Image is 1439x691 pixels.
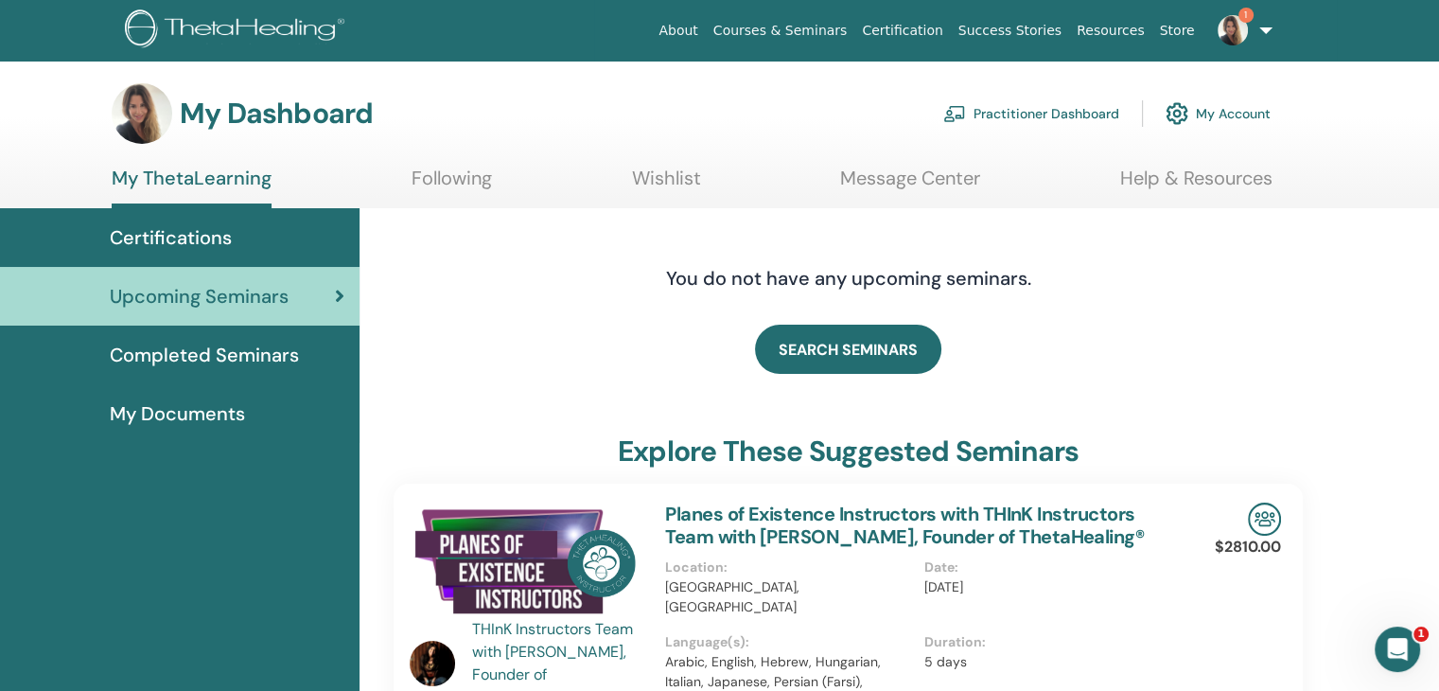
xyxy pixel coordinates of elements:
h3: My Dashboard [180,97,373,131]
a: Store [1152,13,1202,48]
span: 1 [1413,627,1429,642]
iframe: Intercom live chat [1375,627,1420,672]
h3: explore these suggested seminars [618,434,1079,469]
a: SEARCH SEMINARS [755,325,941,374]
p: 5 days [924,652,1171,672]
a: My ThetaLearning [112,167,272,208]
p: Location : [665,558,912,577]
a: Message Center [840,167,980,204]
img: default.jpg [410,641,455,686]
a: Resources [1069,13,1152,48]
p: [GEOGRAPHIC_DATA], [GEOGRAPHIC_DATA] [665,577,912,617]
img: default.jpg [112,83,172,144]
a: About [651,13,705,48]
a: Help & Resources [1120,167,1272,204]
img: cog.svg [1166,97,1188,130]
a: Planes of Existence Instructors with THInK Instructors Team with [PERSON_NAME], Founder of ThetaH... [665,502,1144,549]
img: default.jpg [1218,15,1248,45]
span: Certifications [110,223,232,252]
a: Following [412,167,492,204]
span: My Documents [110,399,245,428]
a: Practitioner Dashboard [943,93,1119,134]
p: $2810.00 [1215,536,1281,558]
span: 1 [1238,8,1254,23]
a: My Account [1166,93,1271,134]
a: Success Stories [951,13,1069,48]
img: chalkboard-teacher.svg [943,105,966,122]
span: Completed Seminars [110,341,299,369]
p: [DATE] [924,577,1171,597]
span: Upcoming Seminars [110,282,289,310]
span: SEARCH SEMINARS [779,340,918,360]
p: Language(s) : [665,632,912,652]
a: Certification [854,13,950,48]
h4: You do not have any upcoming seminars. [551,267,1147,290]
a: Wishlist [632,167,701,204]
img: logo.png [125,9,351,52]
p: Date : [924,558,1171,577]
a: Courses & Seminars [706,13,855,48]
img: In-Person Seminar [1248,503,1281,536]
p: Duration : [924,632,1171,652]
img: Planes of Existence Instructors [410,503,642,624]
